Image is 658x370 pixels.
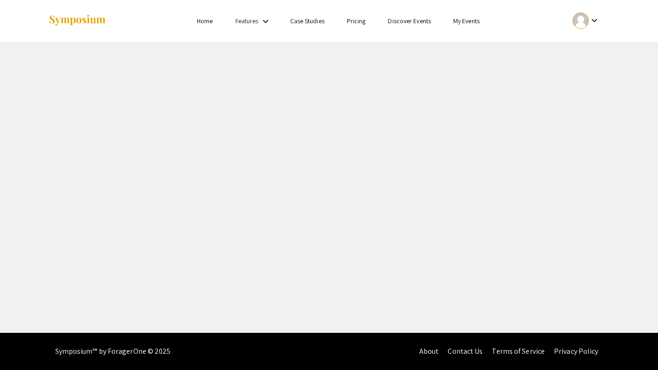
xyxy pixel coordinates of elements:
[453,17,480,25] a: My Events
[260,16,271,27] mat-icon: Expand Features list
[619,328,651,363] iframe: Chat
[589,15,600,26] mat-icon: Expand account dropdown
[492,346,545,356] a: Terms of Service
[347,17,366,25] a: Pricing
[563,10,610,31] button: Expand account dropdown
[448,346,482,356] a: Contact Us
[48,14,106,27] img: Symposium by ForagerOne
[197,17,213,25] a: Home
[235,17,259,25] a: Features
[55,333,171,370] div: Symposium™ by ForagerOne © 2025
[419,346,439,356] a: About
[290,17,325,25] a: Case Studies
[388,17,431,25] a: Discover Events
[554,346,598,356] a: Privacy Policy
